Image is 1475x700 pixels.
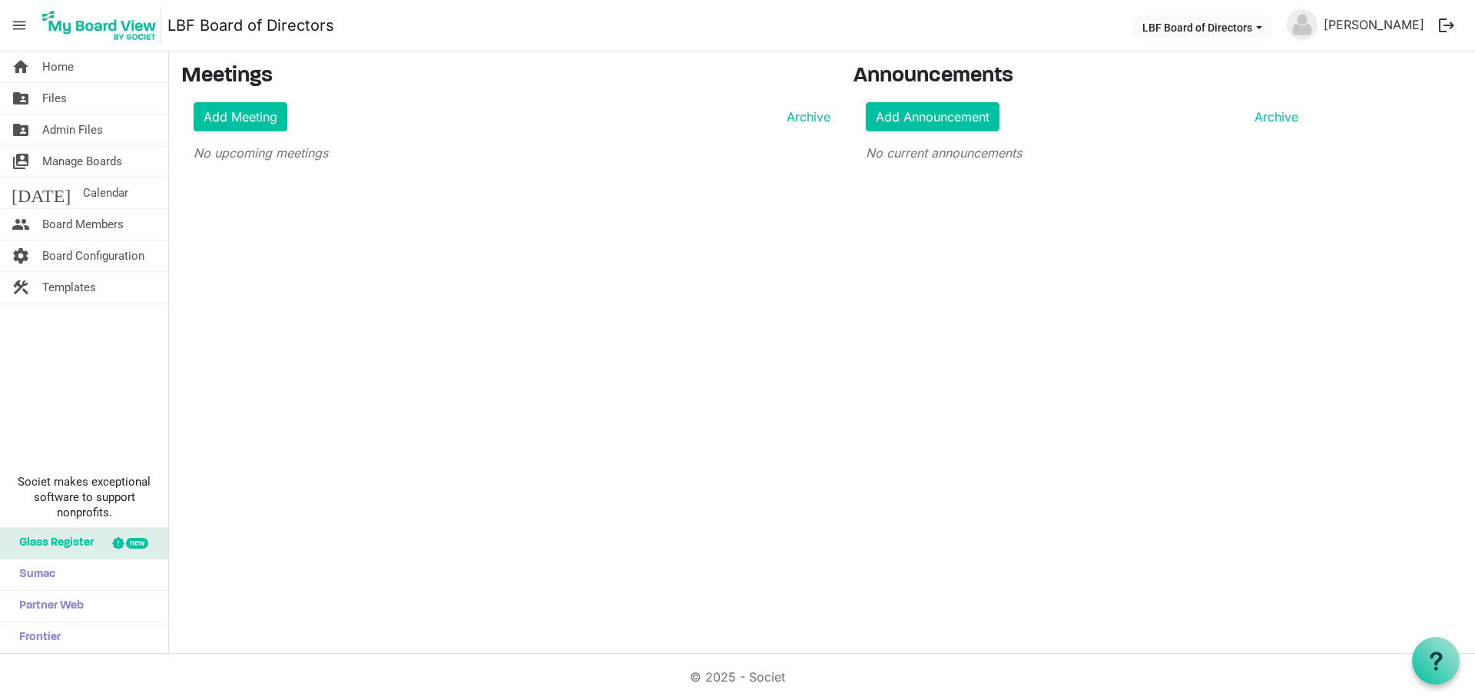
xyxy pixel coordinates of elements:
span: home [12,51,30,82]
button: logout [1430,9,1463,41]
span: Board Members [42,209,124,240]
span: settings [12,241,30,271]
div: new [126,538,148,549]
span: Manage Boards [42,146,122,177]
h3: Meetings [181,64,830,90]
a: Archive [1248,108,1298,126]
a: LBF Board of Directors [167,10,334,41]
span: construction [12,272,30,303]
span: Frontier [12,622,61,653]
span: switch_account [12,146,30,177]
h3: Announcements [854,64,1311,90]
span: Templates [42,272,96,303]
span: Partner Web [12,591,84,622]
a: Add Announcement [866,102,999,131]
span: Calendar [83,177,128,208]
img: My Board View Logo [38,6,161,45]
span: Home [42,51,74,82]
button: LBF Board of Directors dropdownbutton [1132,16,1272,38]
span: folder_shared [12,114,30,145]
p: No current announcements [866,144,1298,162]
a: My Board View Logo [38,6,167,45]
span: Sumac [12,559,55,590]
span: Admin Files [42,114,103,145]
span: people [12,209,30,240]
span: Societ makes exceptional software to support nonprofits. [7,474,161,520]
img: no-profile-picture.svg [1287,9,1318,40]
a: [PERSON_NAME] [1318,9,1430,40]
p: No upcoming meetings [194,144,830,162]
span: menu [5,11,34,40]
a: Archive [781,108,830,126]
a: Add Meeting [194,102,287,131]
span: [DATE] [12,177,71,208]
span: Board Configuration [42,241,144,271]
a: © 2025 - Societ [690,669,785,685]
span: Files [42,83,67,114]
span: folder_shared [12,83,30,114]
span: Glass Register [12,528,94,559]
